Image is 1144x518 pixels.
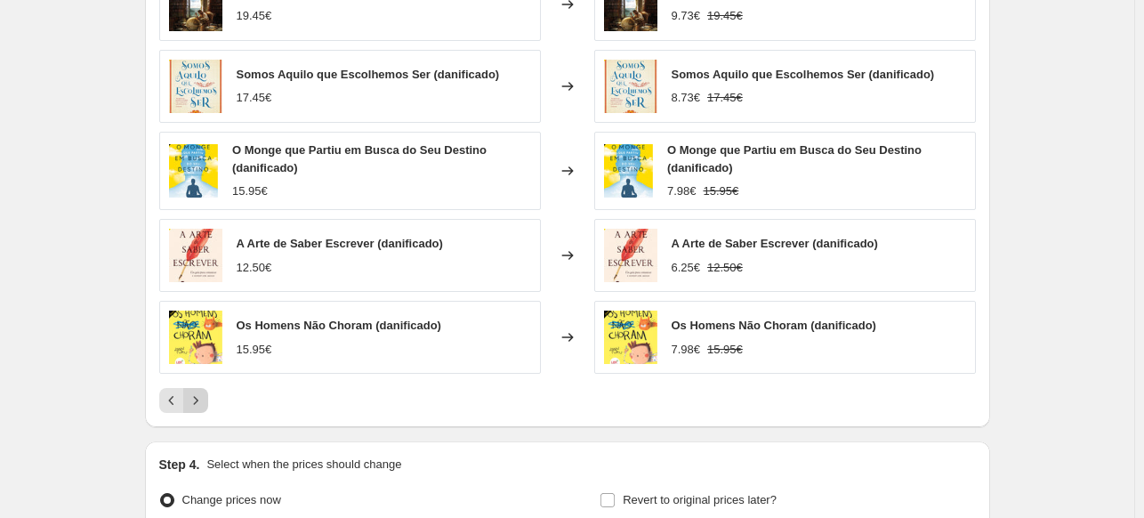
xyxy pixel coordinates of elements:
span: A Arte de Saber Escrever (danificado) [237,237,443,250]
button: Next [183,388,208,413]
div: 8.73€ [672,89,701,107]
img: o-monge-que-partiu-em-busca-do-seu-destino-danificado-577298_80x.jpg [169,144,218,198]
span: Revert to original prices later? [623,493,777,506]
div: 9.73€ [672,7,701,25]
div: 12.50€ [237,259,272,277]
span: Os Homens Não Choram (danificado) [237,319,441,332]
span: Somos Aquilo que Escolhemos Ser (danificado) [237,68,500,81]
div: 17.45€ [237,89,272,107]
span: Os Homens Não Choram (danificado) [672,319,876,332]
span: Change prices now [182,493,281,506]
span: O Monge que Partiu em Busca do Seu Destino (danificado) [667,143,922,174]
strike: 17.45€ [707,89,743,107]
strike: 19.45€ [707,7,743,25]
strike: 15.95€ [707,341,743,359]
img: a-arte-de-saber-escrever-danificado-739994_80x.jpg [169,229,222,282]
button: Previous [159,388,184,413]
img: somos-aquilo-que-escolhemos-ser-danificado-660644_80x.jpg [169,60,222,113]
img: os-homens-nao-choram-danificado-572224_80x.jpg [169,311,222,364]
img: os-homens-nao-choram-danificado-572224_80x.jpg [604,311,657,364]
span: A Arte de Saber Escrever (danificado) [672,237,878,250]
img: o-monge-que-partiu-em-busca-do-seu-destino-danificado-577298_80x.jpg [604,144,653,198]
strike: 15.95€ [703,182,738,200]
strike: 12.50€ [707,259,743,277]
div: 7.98€ [667,182,697,200]
img: a-arte-de-saber-escrever-danificado-739994_80x.jpg [604,229,657,282]
div: 15.95€ [232,182,268,200]
img: somos-aquilo-que-escolhemos-ser-danificado-660644_80x.jpg [604,60,657,113]
span: O Monge que Partiu em Busca do Seu Destino (danificado) [232,143,487,174]
p: Select when the prices should change [206,456,401,473]
div: 15.95€ [237,341,272,359]
div: 19.45€ [237,7,272,25]
div: 6.25€ [672,259,701,277]
div: 7.98€ [672,341,701,359]
nav: Pagination [159,388,208,413]
span: Somos Aquilo que Escolhemos Ser (danificado) [672,68,935,81]
h2: Step 4. [159,456,200,473]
